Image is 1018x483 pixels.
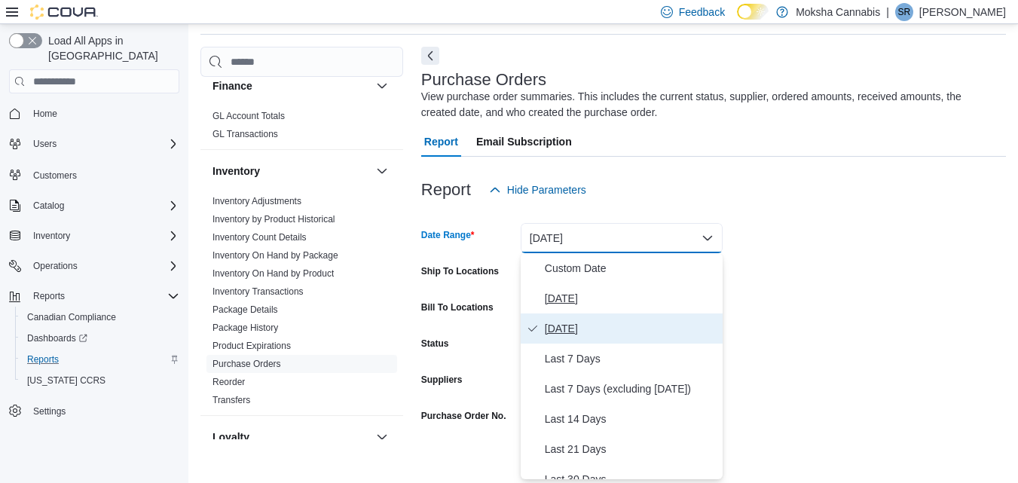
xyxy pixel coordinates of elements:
[33,290,65,302] span: Reports
[15,328,185,349] a: Dashboards
[3,164,185,185] button: Customers
[483,175,592,205] button: Hide Parameters
[212,430,370,445] button: Loyalty
[212,78,370,93] button: Finance
[30,5,98,20] img: Cova
[212,341,291,351] a: Product Expirations
[27,311,116,323] span: Canadian Compliance
[27,227,179,245] span: Inventory
[3,102,185,124] button: Home
[33,405,66,417] span: Settings
[21,371,112,390] a: [US_STATE] CCRS
[898,3,911,21] span: SR
[212,394,250,406] span: Transfers
[895,3,913,21] div: Saurav Rao
[27,104,179,123] span: Home
[212,196,301,206] a: Inventory Adjustments
[521,223,723,253] button: [DATE]
[3,255,185,277] button: Operations
[212,323,278,333] a: Package History
[212,250,338,261] a: Inventory On Hand by Package
[21,308,179,326] span: Canadian Compliance
[212,286,304,298] span: Inventory Transactions
[212,128,278,140] span: GL Transactions
[33,200,64,212] span: Catalog
[27,135,179,153] span: Users
[212,231,307,243] span: Inventory Count Details
[27,374,105,387] span: [US_STATE] CCRS
[21,350,179,368] span: Reports
[27,197,179,215] span: Catalog
[27,257,179,275] span: Operations
[27,197,70,215] button: Catalog
[200,192,403,415] div: Inventory
[200,107,403,149] div: Finance
[424,127,458,157] span: Report
[21,308,122,326] a: Canadian Compliance
[421,374,463,386] label: Suppliers
[212,430,249,445] h3: Loyalty
[27,135,63,153] button: Users
[21,350,65,368] a: Reports
[3,195,185,216] button: Catalog
[212,249,338,261] span: Inventory On Hand by Package
[421,71,546,89] h3: Purchase Orders
[545,289,717,307] span: [DATE]
[15,370,185,391] button: [US_STATE] CCRS
[212,358,281,370] span: Purchase Orders
[212,232,307,243] a: Inventory Count Details
[3,133,185,154] button: Users
[27,105,63,123] a: Home
[27,402,179,420] span: Settings
[33,260,78,272] span: Operations
[212,129,278,139] a: GL Transactions
[476,127,572,157] span: Email Subscription
[421,301,494,313] label: Bill To Locations
[421,181,471,199] h3: Report
[373,77,391,95] button: Finance
[27,165,179,184] span: Customers
[212,164,260,179] h3: Inventory
[421,47,439,65] button: Next
[545,319,717,338] span: [DATE]
[212,267,334,280] span: Inventory On Hand by Product
[27,402,72,420] a: Settings
[27,167,83,185] a: Customers
[421,410,506,422] label: Purchase Order No.
[42,33,179,63] span: Load All Apps in [GEOGRAPHIC_DATA]
[796,3,880,21] p: Moksha Cannabis
[545,350,717,368] span: Last 7 Days
[212,164,370,179] button: Inventory
[373,428,391,446] button: Loyalty
[545,380,717,398] span: Last 7 Days (excluding [DATE])
[212,304,278,316] span: Package Details
[737,4,769,20] input: Dark Mode
[33,230,70,242] span: Inventory
[919,3,1006,21] p: [PERSON_NAME]
[3,400,185,422] button: Settings
[27,227,76,245] button: Inventory
[212,214,335,225] a: Inventory by Product Historical
[27,332,87,344] span: Dashboards
[33,108,57,120] span: Home
[27,353,59,365] span: Reports
[212,195,301,207] span: Inventory Adjustments
[212,268,334,279] a: Inventory On Hand by Product
[212,110,285,122] span: GL Account Totals
[33,170,77,182] span: Customers
[21,329,179,347] span: Dashboards
[212,286,304,297] a: Inventory Transactions
[27,287,71,305] button: Reports
[679,5,725,20] span: Feedback
[27,287,179,305] span: Reports
[421,89,998,121] div: View purchase order summaries. This includes the current status, supplier, ordered amounts, recei...
[212,322,278,334] span: Package History
[521,253,723,479] div: Select listbox
[421,338,449,350] label: Status
[15,307,185,328] button: Canadian Compliance
[15,349,185,370] button: Reports
[27,257,84,275] button: Operations
[212,395,250,405] a: Transfers
[212,78,252,93] h3: Finance
[212,377,245,387] a: Reorder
